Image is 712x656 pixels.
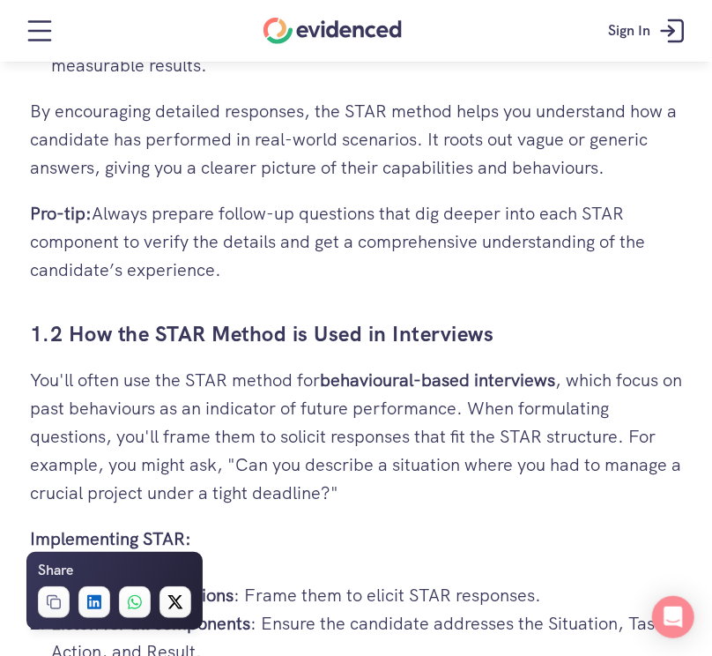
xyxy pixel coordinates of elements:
p: Sign In [608,19,650,42]
div: Open Intercom Messenger [652,596,694,638]
strong: Pro-tip: [30,202,92,225]
a: Sign In [595,4,703,57]
strong: behavioural-based interviews [320,369,555,391]
a: 1.2 How the STAR Method is Used in Interviews [30,320,494,347]
a: Home [263,18,402,44]
strong: Implementing STAR: [30,527,191,550]
h6: Share [38,559,73,582]
p: Always prepare follow-up questions that dig deeper into each STAR component to verify the details... [30,199,682,284]
p: : Frame them to elicit STAR responses. [51,581,682,609]
p: By encouraging detailed responses, the STAR method helps you understand how a candidate has perfo... [30,97,682,182]
p: You'll often use the STAR method for , which focus on past behaviours as an indicator of future p... [30,366,682,507]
